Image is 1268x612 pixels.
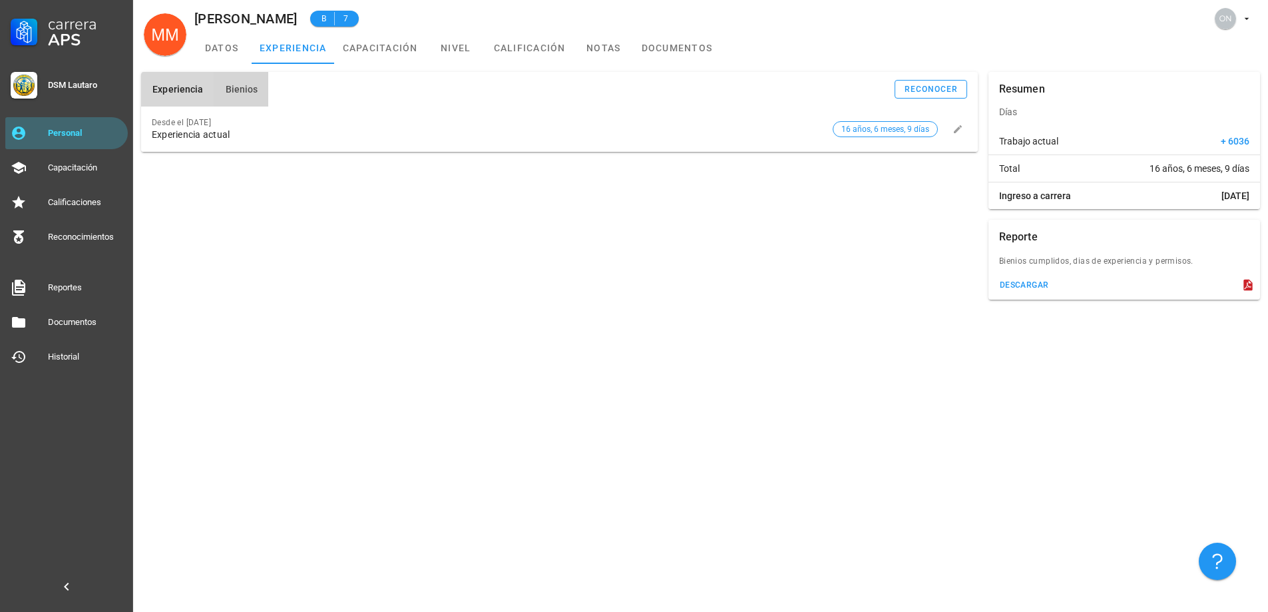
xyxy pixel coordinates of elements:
div: Reconocimientos [48,232,122,242]
div: Desde el [DATE] [152,118,827,127]
span: B [318,12,329,25]
a: capacitación [335,32,426,64]
a: Reportes [5,272,128,304]
a: Calificaciones [5,186,128,218]
div: Carrera [48,16,122,32]
div: Bienios cumplidos, dias de experiencia y permisos. [988,254,1260,276]
div: DSM Lautaro [48,80,122,91]
span: [DATE] [1221,189,1249,202]
div: descargar [999,280,1049,290]
div: Calificaciones [48,197,122,208]
div: [PERSON_NAME] [194,11,297,26]
span: MM [151,13,179,56]
span: + 6036 [1221,135,1249,148]
button: Bienios [214,72,268,107]
div: Capacitación [48,162,122,173]
div: Reporte [999,220,1038,254]
a: calificación [486,32,574,64]
a: Historial [5,341,128,373]
div: Personal [48,128,122,139]
span: Experiencia [152,84,203,95]
span: Ingreso a carrera [999,189,1071,202]
div: Resumen [999,72,1045,107]
span: Total [999,162,1020,175]
a: datos [192,32,252,64]
a: Reconocimientos [5,221,128,253]
a: notas [574,32,634,64]
a: nivel [426,32,486,64]
a: Capacitación [5,152,128,184]
span: Trabajo actual [999,135,1058,148]
div: Experiencia actual [152,129,827,141]
a: Documentos [5,306,128,338]
div: avatar [1215,8,1236,29]
span: 16 años, 6 meses, 9 días [841,122,929,137]
span: 7 [340,12,351,25]
span: 16 años, 6 meses, 9 días [1150,162,1249,175]
span: Bienios [224,84,258,95]
div: Reportes [48,282,122,293]
a: Personal [5,117,128,149]
button: descargar [994,276,1054,294]
button: Experiencia [141,72,214,107]
div: Documentos [48,317,122,328]
button: reconocer [895,80,967,99]
div: reconocer [904,85,958,94]
div: avatar [144,13,186,56]
a: documentos [634,32,721,64]
div: Días [988,96,1260,128]
div: Historial [48,352,122,362]
a: experiencia [252,32,335,64]
div: APS [48,32,122,48]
